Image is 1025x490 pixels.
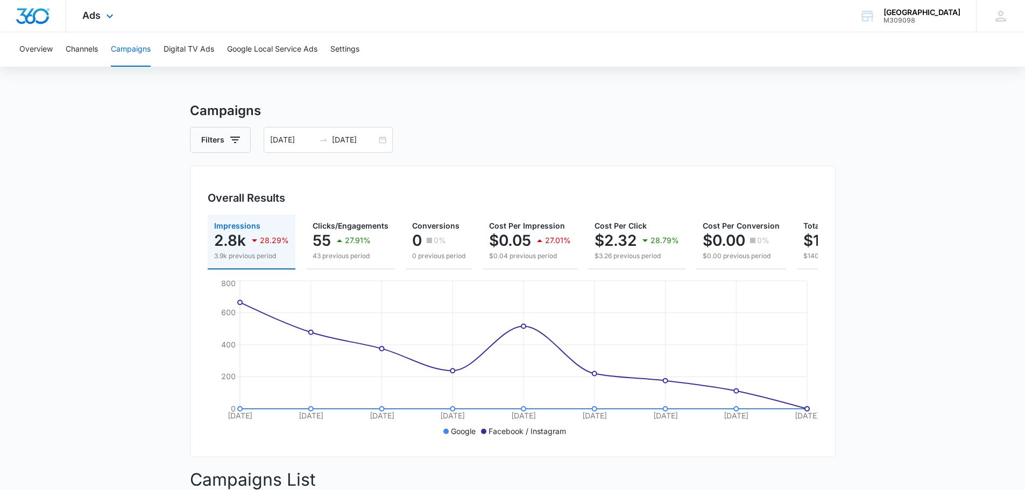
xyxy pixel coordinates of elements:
[332,134,377,146] input: End date
[883,8,960,17] div: account name
[227,32,317,67] button: Google Local Service Ads
[511,411,536,420] tspan: [DATE]
[653,411,677,420] tspan: [DATE]
[228,411,252,420] tspan: [DATE]
[412,221,460,230] span: Conversions
[330,32,359,67] button: Settings
[221,308,236,317] tspan: 600
[703,232,745,249] p: $0.00
[795,411,819,420] tspan: [DATE]
[651,237,679,244] p: 28.79%
[883,17,960,24] div: account id
[82,10,101,21] span: Ads
[489,425,566,437] p: Facebook / Instagram
[703,221,780,230] span: Cost Per Conversion
[451,425,476,437] p: Google
[298,411,323,420] tspan: [DATE]
[595,221,647,230] span: Cost Per Click
[319,136,328,144] span: swap-right
[231,404,236,413] tspan: 0
[270,134,315,146] input: Start date
[345,237,371,244] p: 27.91%
[757,237,769,244] p: 0%
[434,237,446,244] p: 0%
[803,221,847,230] span: Total Spend
[582,411,606,420] tspan: [DATE]
[214,232,246,249] p: 2.8k
[489,251,571,261] p: $0.04 previous period
[221,340,236,349] tspan: 400
[111,32,151,67] button: Campaigns
[214,251,289,261] p: 3.9k previous period
[190,127,251,153] button: Filters
[412,232,422,249] p: 0
[164,32,214,67] button: Digital TV Ads
[190,101,836,120] h3: Campaigns
[703,251,780,261] p: $0.00 previous period
[595,232,637,249] p: $2.32
[803,232,858,249] p: $127.73
[208,190,285,206] h3: Overall Results
[66,32,98,67] button: Channels
[724,411,748,420] tspan: [DATE]
[369,411,394,420] tspan: [DATE]
[489,232,531,249] p: $0.05
[489,221,565,230] span: Cost Per Impression
[19,32,53,67] button: Overview
[440,411,465,420] tspan: [DATE]
[313,232,331,249] p: 55
[412,251,465,261] p: 0 previous period
[313,251,388,261] p: 43 previous period
[803,251,896,261] p: $140.24 previous period
[313,221,388,230] span: Clicks/Engagements
[221,372,236,381] tspan: 200
[595,251,679,261] p: $3.26 previous period
[214,221,260,230] span: Impressions
[319,136,328,144] span: to
[545,237,571,244] p: 27.01%
[260,237,289,244] p: 28.29%
[221,279,236,288] tspan: 800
